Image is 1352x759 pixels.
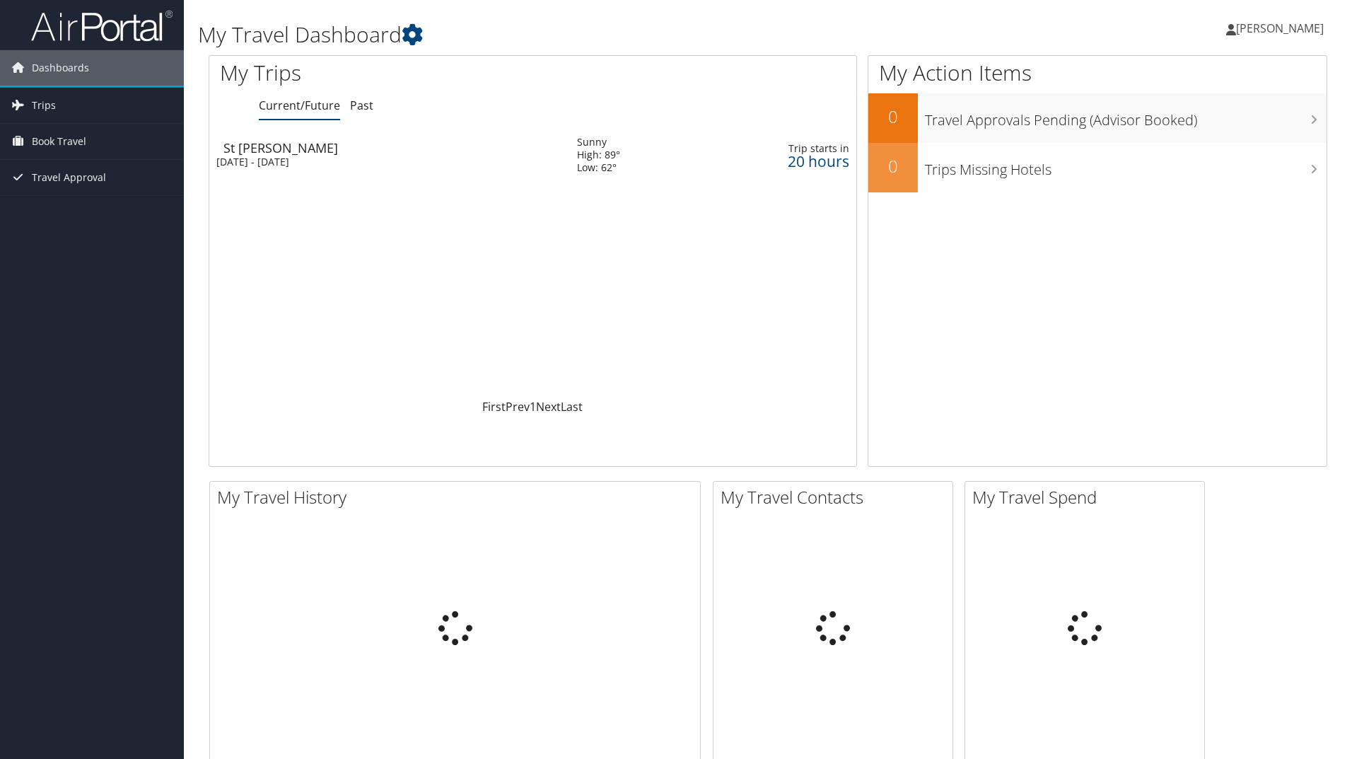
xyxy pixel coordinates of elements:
[536,399,561,415] a: Next
[32,160,106,195] span: Travel Approval
[530,399,536,415] a: 1
[217,485,700,509] h2: My Travel History
[868,154,918,178] h2: 0
[31,9,173,42] img: airportal-logo.png
[721,485,952,509] h2: My Travel Contacts
[561,399,583,415] a: Last
[868,143,1327,192] a: 0Trips Missing Hotels
[868,105,918,129] h2: 0
[925,153,1327,180] h3: Trips Missing Hotels
[717,155,849,168] div: 20 hours
[220,58,576,88] h1: My Trips
[482,399,506,415] a: First
[216,156,556,168] div: [DATE] - [DATE]
[868,93,1327,143] a: 0Travel Approvals Pending (Advisor Booked)
[1236,21,1324,36] span: [PERSON_NAME]
[198,20,958,50] h1: My Travel Dashboard
[350,98,373,113] a: Past
[259,98,340,113] a: Current/Future
[1226,7,1338,50] a: [PERSON_NAME]
[506,399,530,415] a: Prev
[972,485,1204,509] h2: My Travel Spend
[32,50,89,86] span: Dashboards
[577,161,620,174] div: Low: 62°
[577,149,620,161] div: High: 89°
[32,88,56,123] span: Trips
[32,124,86,159] span: Book Travel
[577,136,620,149] div: Sunny
[868,58,1327,88] h1: My Action Items
[925,103,1327,130] h3: Travel Approvals Pending (Advisor Booked)
[223,141,563,154] div: St [PERSON_NAME]
[717,142,849,155] div: Trip starts in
